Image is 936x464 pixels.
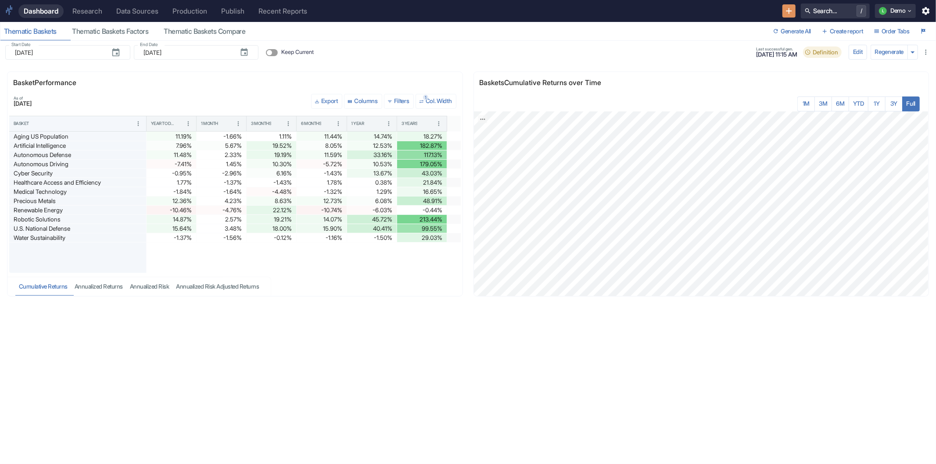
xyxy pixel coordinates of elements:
[14,233,142,242] div: Water Sustainability
[221,7,244,15] div: Publish
[251,187,292,196] div: -4.48%
[14,224,142,233] div: U.S. National Defense
[283,118,294,129] button: 3 Months column menu
[782,4,796,18] button: New Resource
[344,94,382,109] button: Select columns
[402,224,442,233] div: 99.55%
[201,141,242,150] div: 5.67%
[14,196,142,205] div: Precious Metals
[14,215,142,224] div: Robotic Solutions
[167,4,212,18] a: Production
[201,150,242,159] div: 2.33%
[151,196,192,205] div: 12.36%
[384,94,414,109] button: Show filters
[402,169,442,178] div: 43.03%
[164,27,254,36] div: Thematic Baskets Compare
[251,206,292,214] div: 22.12%
[219,120,226,128] button: Sort
[871,45,908,60] button: Regenerate
[251,233,292,242] div: -0.12%
[351,233,392,242] div: -1.50%
[480,78,615,88] p: Baskets Cumulative Returns over Time
[72,27,157,36] div: Thematic Baskets Factors
[201,178,242,187] div: -1.37%
[151,150,192,159] div: 11.48%
[917,25,930,39] button: Launch Tour
[15,45,104,60] input: yyyy-mm-dd
[301,224,342,233] div: 15.90%
[14,101,32,107] span: [DATE]
[281,48,314,57] span: Keep Current
[871,25,914,39] button: Order Tabs
[757,52,798,58] span: [DATE] 11:15 AM
[151,160,192,168] div: -7.41%
[272,120,280,128] button: Sort
[251,132,292,141] div: 1.11%
[201,233,242,242] div: -1.56%
[14,150,142,159] div: Autonomous Defense
[11,42,31,48] label: Start Date
[14,187,142,196] div: Medical Technology
[258,7,307,15] div: Recent Reports
[351,132,392,141] div: 14.74%
[4,27,65,36] div: Thematic Baskets
[832,96,849,111] button: 6M
[29,120,37,128] button: Sort
[14,141,142,150] div: Artificial Intelligence
[402,178,442,187] div: 21.84%
[251,121,271,127] div: 3 Months
[402,132,442,141] div: 18.27%
[251,178,292,187] div: -1.43%
[418,120,426,128] button: Sort
[351,121,364,127] div: 1 Year
[402,206,442,214] div: -0.44%
[879,7,887,15] div: L
[478,115,487,123] a: Export; Press ENTER to open
[351,169,392,178] div: 13.67%
[0,22,770,40] div: dashboard tabs
[24,7,58,15] div: Dashboard
[14,206,142,214] div: Renewable Energy
[301,187,342,196] div: -1.32%
[201,215,242,224] div: 2.57%
[797,96,815,111] button: 1M
[151,178,192,187] div: 1.77%
[151,169,192,178] div: -0.95%
[301,141,342,150] div: 8.05%
[301,206,342,214] div: -10.74%
[75,283,123,290] div: Annualized Returns
[301,160,342,168] div: -5.72%
[201,196,242,205] div: 4.23%
[301,196,342,205] div: 12.73%
[351,178,392,187] div: 0.38%
[19,283,68,290] div: Cumulative Returns
[251,196,292,205] div: 8.63%
[140,42,158,48] label: End Date
[351,224,392,233] div: 40.41%
[301,150,342,159] div: 11.59%
[351,160,392,168] div: 10.53%
[402,215,442,224] div: 213.44%
[351,206,392,214] div: -6.03%
[111,4,164,18] a: Data Sources
[201,160,242,168] div: 1.45%
[322,120,330,128] button: Sort
[201,132,242,141] div: -1.66%
[13,78,90,88] p: Basket Performance
[151,206,192,214] div: -10.46%
[130,283,169,290] div: Annualized Risk
[365,120,373,128] button: Sort
[251,215,292,224] div: 19.21%
[14,178,142,187] div: Healthcare Access and Efficiency
[402,121,418,127] div: 3 Years
[351,215,392,224] div: 45.72%
[201,206,242,214] div: -4.76%
[201,121,218,127] div: 1 Month
[849,96,868,111] button: YTD
[301,233,342,242] div: -1.16%
[301,178,342,187] div: 1.78%
[416,94,456,109] button: 1Col. Width
[151,224,192,233] div: 15.64%
[770,25,815,39] button: Generate All
[172,7,207,15] div: Production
